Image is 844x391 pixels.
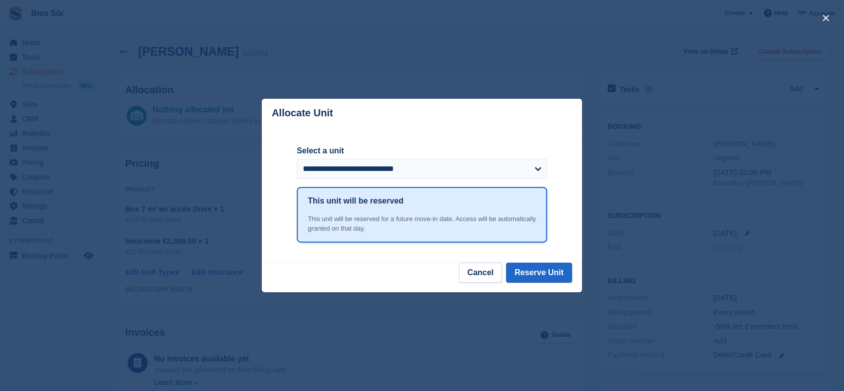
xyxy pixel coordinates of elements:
button: close [818,10,834,26]
h1: This unit will be reserved [308,195,403,207]
div: This unit will be reserved for a future move-in date. Access will be automatically granted on tha... [308,214,536,234]
p: Allocate Unit [272,107,333,119]
label: Select a unit [297,145,547,157]
button: Reserve Unit [506,263,572,283]
button: Cancel [459,263,502,283]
